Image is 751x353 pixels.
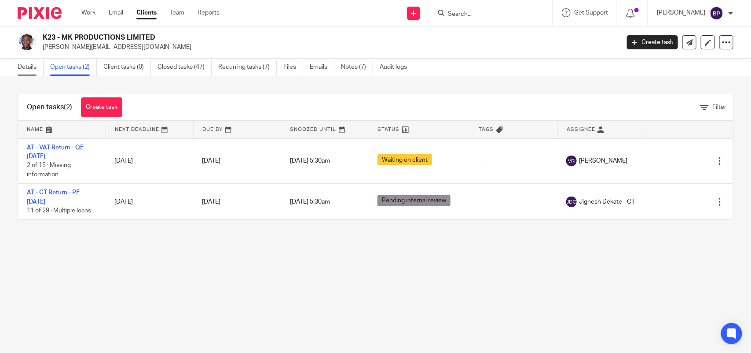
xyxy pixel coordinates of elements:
[579,197,635,206] span: Jignesh Dekate - CT
[341,59,373,76] a: Notes (7)
[27,190,80,204] a: AT - CT Return - PE [DATE]
[27,162,71,178] span: 2 of 15 · Missing information
[43,33,499,42] h2: K23 - MK PRODUCTIONS LIMITED
[479,127,494,132] span: Tags
[18,33,36,52] img: Malachi%20Kirby.jpg
[27,103,72,112] h1: Open tasks
[81,97,122,117] a: Create task
[136,8,157,17] a: Clients
[378,127,400,132] span: Status
[18,59,44,76] a: Details
[64,104,72,111] span: (2)
[447,11,526,19] input: Search
[712,104,726,110] span: Filter
[380,59,414,76] a: Audit logs
[198,8,220,17] a: Reports
[310,59,334,76] a: Emails
[103,59,151,76] a: Client tasks (0)
[710,6,724,20] img: svg%3E
[81,8,95,17] a: Work
[290,199,330,205] span: [DATE] 5:30am
[18,7,62,19] img: Pixie
[27,145,84,160] a: AT - VAT Return - QE [DATE]
[579,156,627,165] span: [PERSON_NAME]
[170,8,184,17] a: Team
[566,156,577,166] img: svg%3E
[218,59,277,76] a: Recurring tasks (7)
[202,199,221,205] span: [DATE]
[283,59,303,76] a: Files
[479,156,549,165] div: ---
[158,59,212,76] a: Closed tasks (47)
[627,35,678,49] a: Create task
[202,158,221,164] span: [DATE]
[574,10,608,16] span: Get Support
[657,8,705,17] p: [PERSON_NAME]
[43,43,614,52] p: [PERSON_NAME][EMAIL_ADDRESS][DOMAIN_NAME]
[377,154,432,165] span: Waiting on client
[290,158,330,164] span: [DATE] 5:30am
[479,197,549,206] div: ---
[290,127,336,132] span: Snoozed Until
[109,8,123,17] a: Email
[566,197,577,207] img: svg%3E
[27,208,91,214] span: 11 of 29 · Multiple loans
[106,184,193,220] td: [DATE]
[377,195,451,206] span: Pending internal review
[50,59,97,76] a: Open tasks (2)
[106,138,193,184] td: [DATE]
